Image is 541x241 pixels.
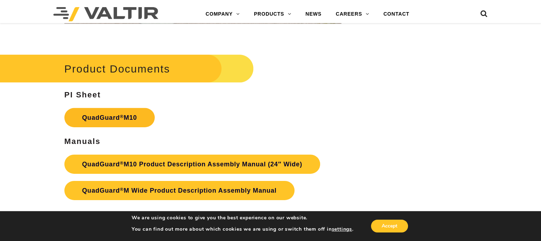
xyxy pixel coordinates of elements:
[376,7,417,21] a: CONTACT
[64,155,320,174] a: QuadGuard®M10 Product Description Assembly Manual (24″ Wide)
[120,160,124,166] sup: ®
[371,220,408,232] button: Accept
[329,7,376,21] a: CAREERS
[198,7,247,21] a: COMPANY
[64,90,101,99] strong: PI Sheet
[247,7,298,21] a: PRODUCTS
[132,226,354,232] p: You can find out more about which cookies we are using or switch them off in .
[64,181,295,200] a: QuadGuard®M Wide Product Description Assembly Manual
[132,215,354,221] p: We are using cookies to give you the best experience on our website.
[332,226,352,232] button: settings
[298,7,329,21] a: NEWS
[120,114,124,119] sup: ®
[64,108,155,127] a: QuadGuard®M10
[120,187,124,192] sup: ®
[53,7,158,21] img: Valtir
[64,137,101,146] strong: Manuals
